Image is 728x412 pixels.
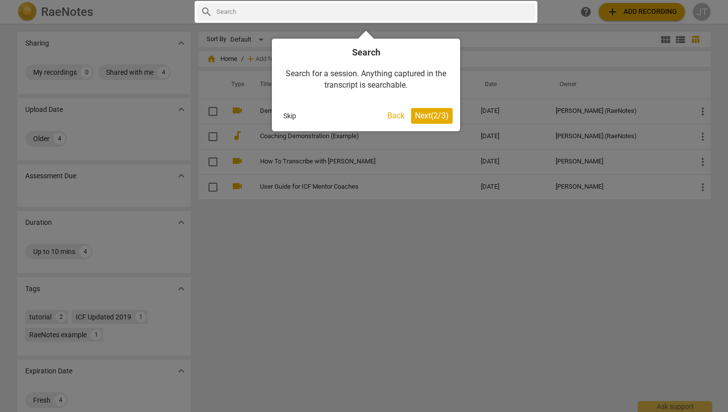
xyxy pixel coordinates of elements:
[279,46,453,58] h4: Search
[279,58,453,101] div: Search for a session. Anything captured in the transcript is searchable.
[415,111,449,120] span: Next ( 2 / 3 )
[411,108,453,124] button: Next
[279,108,300,123] button: Skip
[383,108,409,124] button: Back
